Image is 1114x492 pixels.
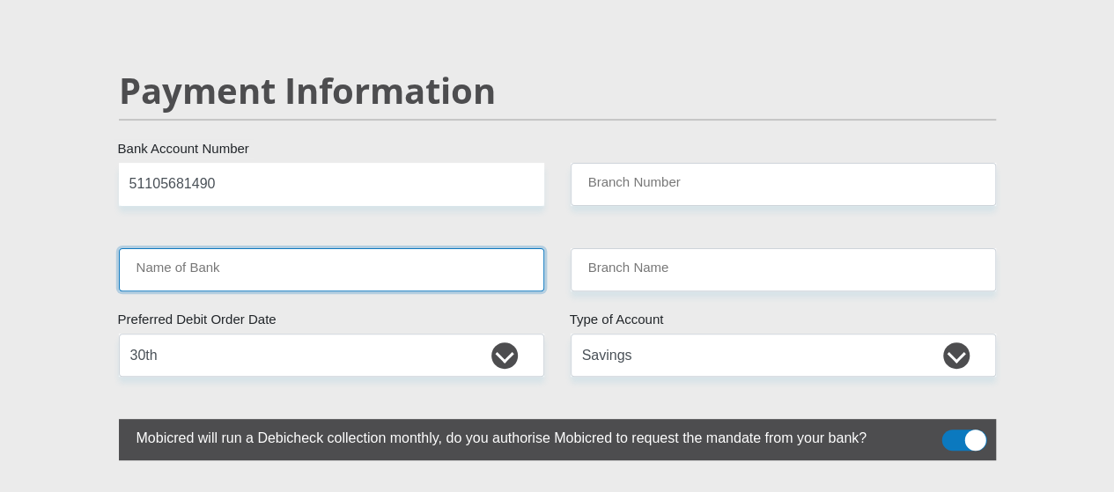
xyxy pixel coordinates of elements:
input: Branch Name [571,248,996,291]
input: Bank Account Number [119,163,544,206]
input: Branch Number [571,163,996,206]
input: Name of Bank [119,248,544,291]
h2: Payment Information [119,70,996,112]
label: Mobicred will run a Debicheck collection monthly, do you authorise Mobicred to request the mandat... [119,419,908,453]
